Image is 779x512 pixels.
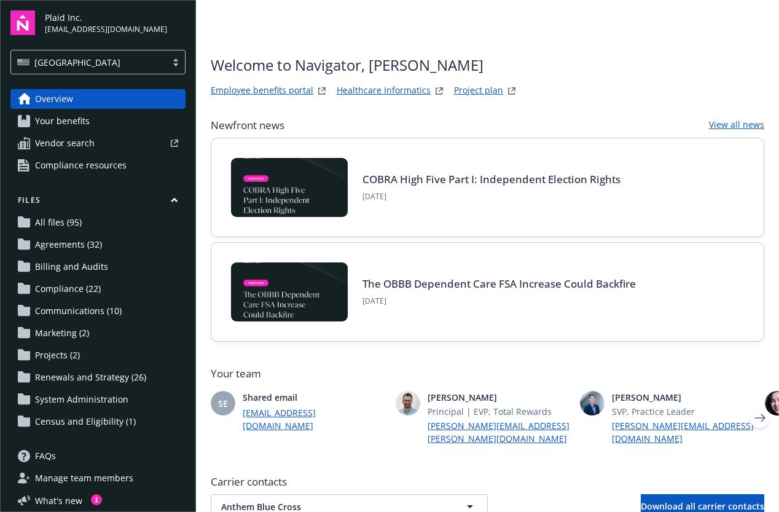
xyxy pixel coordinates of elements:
span: Agreements (32) [35,235,102,254]
span: Overview [35,89,73,109]
span: Projects (2) [35,345,80,365]
span: FAQs [35,446,56,466]
span: [PERSON_NAME] [612,391,755,404]
a: Overview [10,89,186,109]
div: 1 [91,494,102,505]
a: Employee benefits portal [211,84,313,98]
a: [PERSON_NAME][EMAIL_ADDRESS][PERSON_NAME][DOMAIN_NAME] [428,419,571,445]
span: [EMAIL_ADDRESS][DOMAIN_NAME] [45,24,167,35]
span: SE [218,397,228,410]
span: SVP, Practice Leader [612,405,755,418]
span: What ' s new [35,494,82,507]
span: Principal | EVP, Total Rewards [428,405,571,418]
span: [DATE] [362,191,620,202]
a: Compliance resources [10,156,186,175]
span: Renewals and Strategy (26) [35,368,146,387]
a: The OBBB Dependent Care FSA Increase Could Backfire [362,277,636,291]
span: Your benefits [35,111,90,131]
a: Communications (10) [10,301,186,321]
a: Census and Eligibility (1) [10,412,186,431]
span: Carrier contacts [211,475,764,489]
span: Download all carrier contacts [641,500,764,512]
a: projectPlanWebsite [504,84,519,98]
a: Renewals and Strategy (26) [10,368,186,387]
a: All files (95) [10,213,186,232]
img: photo [580,391,605,416]
a: [PERSON_NAME][EMAIL_ADDRESS][DOMAIN_NAME] [612,419,755,445]
a: Manage team members [10,468,186,488]
span: Census and Eligibility (1) [35,412,136,431]
a: Project plan [454,84,503,98]
span: Compliance (22) [35,279,101,299]
button: Files [10,195,186,210]
img: photo [396,391,420,416]
a: Compliance (22) [10,279,186,299]
img: BLOG-Card Image - Compliance - OBBB Dep Care FSA - 08-01-25.jpg [231,262,348,321]
a: Agreements (32) [10,235,186,254]
a: Healthcare Informatics [337,84,431,98]
span: Compliance resources [35,156,127,175]
span: Marketing (2) [35,323,89,343]
span: Shared email [243,391,386,404]
a: Vendor search [10,133,186,153]
span: Communications (10) [35,301,122,321]
a: Billing and Audits [10,257,186,277]
a: COBRA High Five Part I: Independent Election Rights [362,172,620,186]
img: BLOG-Card Image - Compliance - COBRA High Five Pt 1 07-18-25.jpg [231,158,348,217]
a: Next [750,408,770,428]
span: System Administration [35,390,128,409]
span: All files (95) [35,213,82,232]
span: Welcome to Navigator , [PERSON_NAME] [211,54,519,76]
a: View all news [709,118,764,133]
button: Plaid Inc.[EMAIL_ADDRESS][DOMAIN_NAME] [45,10,186,35]
span: Billing and Audits [35,257,108,277]
span: Newfront news [211,118,284,133]
a: Projects (2) [10,345,186,365]
span: Manage team members [35,468,133,488]
a: [EMAIL_ADDRESS][DOMAIN_NAME] [243,406,386,432]
span: [DATE] [362,296,636,307]
a: FAQs [10,446,186,466]
span: [GEOGRAPHIC_DATA] [17,56,160,69]
a: springbukWebsite [432,84,447,98]
span: Your team [211,366,764,381]
span: [PERSON_NAME] [428,391,571,404]
span: Plaid Inc. [45,11,167,24]
a: System Administration [10,390,186,409]
a: Your benefits [10,111,186,131]
img: navigator-logo.svg [10,10,35,35]
span: Vendor search [35,133,95,153]
span: [GEOGRAPHIC_DATA] [34,56,120,69]
a: Marketing (2) [10,323,186,343]
a: striveWebsite [315,84,329,98]
button: What's new1 [10,494,102,507]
